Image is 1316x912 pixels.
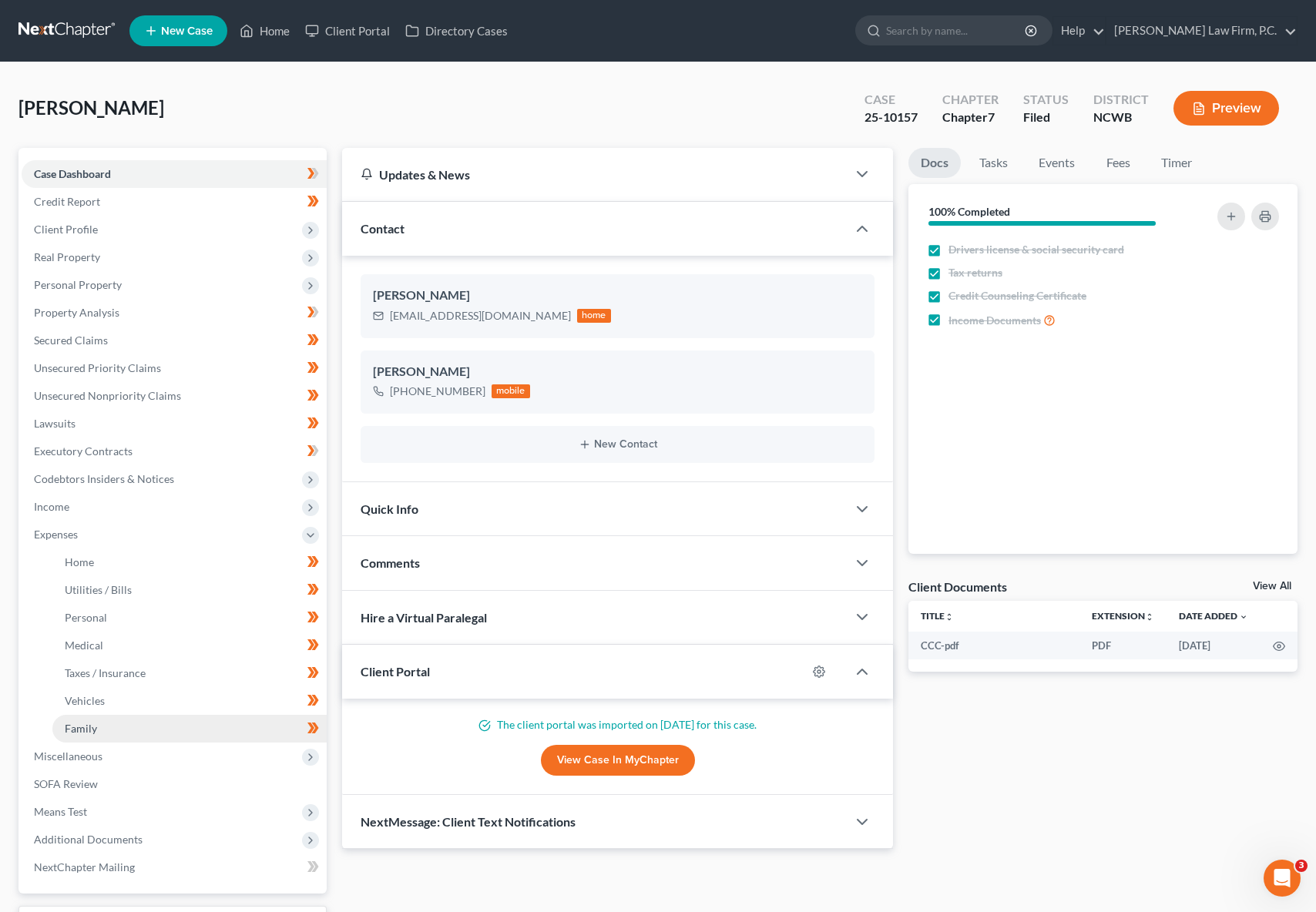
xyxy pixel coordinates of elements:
[942,109,999,126] div: Chapter
[945,612,954,622] i: unfold_more
[361,555,420,570] span: Comments
[928,205,1010,218] strong: 100% Completed
[1053,17,1105,45] a: Help
[1023,91,1069,109] div: Status
[1179,610,1248,622] a: Date Added expand_more
[34,500,69,513] span: Income
[34,195,100,208] span: Credit Report
[942,91,999,109] div: Chapter
[22,354,327,382] a: Unsecured Priority Claims
[1149,148,1204,178] a: Timer
[864,91,918,109] div: Case
[390,384,485,399] div: [PHONE_NUMBER]
[373,363,862,381] div: [PERSON_NAME]
[34,749,102,763] span: Miscellaneous
[1093,91,1149,109] div: District
[361,610,487,625] span: Hire a Virtual Paralegal
[52,687,327,715] a: Vehicles
[1093,148,1143,178] a: Fees
[34,444,133,458] span: Executory Contracts
[22,299,327,327] a: Property Analysis
[390,308,571,324] div: [EMAIL_ADDRESS][DOMAIN_NAME]
[22,327,327,354] a: Secured Claims
[948,313,1041,328] span: Income Documents
[541,745,695,776] a: View Case in MyChapter
[34,223,98,236] span: Client Profile
[52,548,327,576] a: Home
[1145,612,1154,622] i: unfold_more
[18,96,164,119] span: [PERSON_NAME]
[34,528,78,541] span: Expenses
[232,17,297,45] a: Home
[1026,148,1087,178] a: Events
[34,278,122,291] span: Personal Property
[1079,632,1167,659] td: PDF
[361,221,405,236] span: Contact
[373,287,862,305] div: [PERSON_NAME]
[52,604,327,632] a: Personal
[1092,610,1154,622] a: Extensionunfold_more
[34,334,108,347] span: Secured Claims
[886,16,1027,45] input: Search by name...
[1239,612,1248,622] i: expand_more
[34,833,143,846] span: Additional Documents
[1295,860,1308,872] span: 3
[577,309,611,323] div: home
[1106,17,1297,45] a: [PERSON_NAME] Law Firm, P.C.
[22,188,327,216] a: Credit Report
[65,666,146,679] span: Taxes / Insurance
[361,814,576,829] span: NextMessage: Client Text Notifications
[361,501,418,516] span: Quick Info
[52,659,327,687] a: Taxes / Insurance
[65,722,97,735] span: Family
[1167,632,1261,659] td: [DATE]
[398,17,515,45] a: Directory Cases
[297,17,398,45] a: Client Portal
[22,160,327,188] a: Case Dashboard
[22,853,327,881] a: NextChapter Mailing
[34,306,119,319] span: Property Analysis
[492,384,530,398] div: mobile
[34,389,181,402] span: Unsecured Nonpriority Claims
[52,576,327,604] a: Utilities / Bills
[1264,860,1301,897] iframe: Intercom live chat
[988,109,995,124] span: 7
[52,715,327,743] a: Family
[908,632,1079,659] td: CCC-pdf
[921,610,954,622] a: Titleunfold_more
[22,382,327,410] a: Unsecured Nonpriority Claims
[948,288,1086,303] span: Credit Counseling Certificate
[1023,109,1069,126] div: Filed
[65,555,94,568] span: Home
[34,361,161,374] span: Unsecured Priority Claims
[1253,581,1291,592] a: View All
[34,250,100,263] span: Real Property
[22,410,327,438] a: Lawsuits
[1093,109,1149,126] div: NCWB
[864,109,918,126] div: 25-10157
[948,242,1124,257] span: Drivers license & social security card
[65,611,107,624] span: Personal
[34,167,111,180] span: Case Dashboard
[948,265,1002,280] span: Tax returns
[361,166,828,183] div: Updates & News
[22,438,327,465] a: Executory Contracts
[161,25,213,37] span: New Case
[34,805,87,818] span: Means Test
[65,583,132,596] span: Utilities / Bills
[34,417,76,430] span: Lawsuits
[22,770,327,798] a: SOFA Review
[52,632,327,659] a: Medical
[65,694,105,707] span: Vehicles
[65,639,103,652] span: Medical
[908,148,961,178] a: Docs
[361,664,430,679] span: Client Portal
[361,717,875,733] p: The client portal was imported on [DATE] for this case.
[34,860,135,873] span: NextChapter Mailing
[1173,91,1279,126] button: Preview
[908,578,1007,595] div: Client Documents
[34,777,98,790] span: SOFA Review
[373,438,862,451] button: New Contact
[967,148,1020,178] a: Tasks
[34,472,174,485] span: Codebtors Insiders & Notices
